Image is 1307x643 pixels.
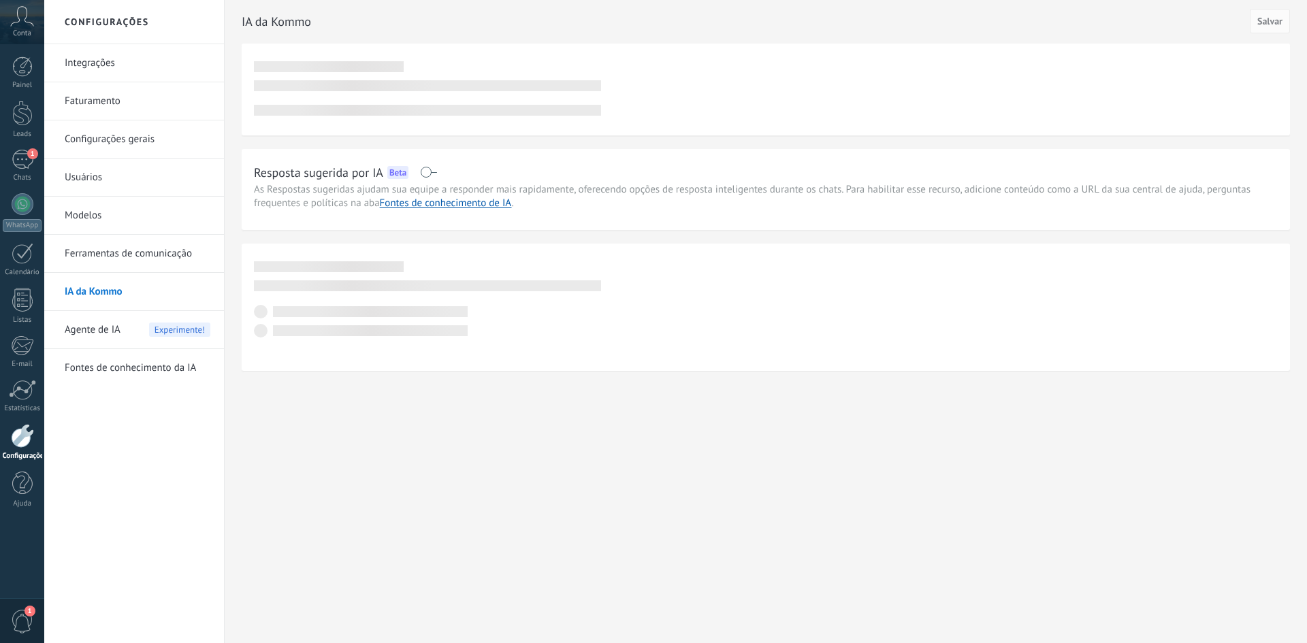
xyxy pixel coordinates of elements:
[44,197,224,235] li: Modelos
[44,349,224,386] li: Fontes de conhecimento da IA
[3,452,42,461] div: Configurações
[27,148,38,159] span: 1
[3,130,42,139] div: Leads
[44,44,224,82] li: Integrações
[65,311,120,349] span: Agente de IA
[149,323,210,337] span: Experimente!
[3,174,42,182] div: Chats
[44,273,224,311] li: IA da Kommo
[3,404,42,413] div: Estatísticas
[3,219,42,232] div: WhatsApp
[25,606,35,616] span: 1
[65,197,210,235] a: Modelos
[44,159,224,197] li: Usuários
[44,311,224,349] li: Agente de IA
[65,311,210,349] a: Agente de IA Experimente!
[254,164,383,181] h2: Resposta sugerida por IA
[387,166,408,179] div: Beta
[3,360,42,369] div: E-mail
[1250,9,1290,33] button: Salvar
[65,349,210,387] a: Fontes de conhecimento da IA
[65,44,210,82] a: Integrações
[44,235,224,273] li: Ferramentas de comunicação
[3,268,42,277] div: Calendário
[3,316,42,325] div: Listas
[380,197,512,210] a: Fontes de conhecimento de IA
[3,499,42,508] div: Ajuda
[13,29,31,38] span: Conta
[65,273,210,311] a: IA da Kommo
[242,8,1250,35] h2: IA da Kommo
[1257,16,1282,26] span: Salvar
[65,120,210,159] a: Configurações gerais
[44,82,224,120] li: Faturamento
[65,82,210,120] a: Faturamento
[65,159,210,197] a: Usuários
[44,120,224,159] li: Configurações gerais
[65,235,210,273] a: Ferramentas de comunicação
[3,81,42,90] div: Painel
[254,183,1250,210] span: As Respostas sugeridas ajudam sua equipe a responder mais rapidamente, oferecendo opções de respo...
